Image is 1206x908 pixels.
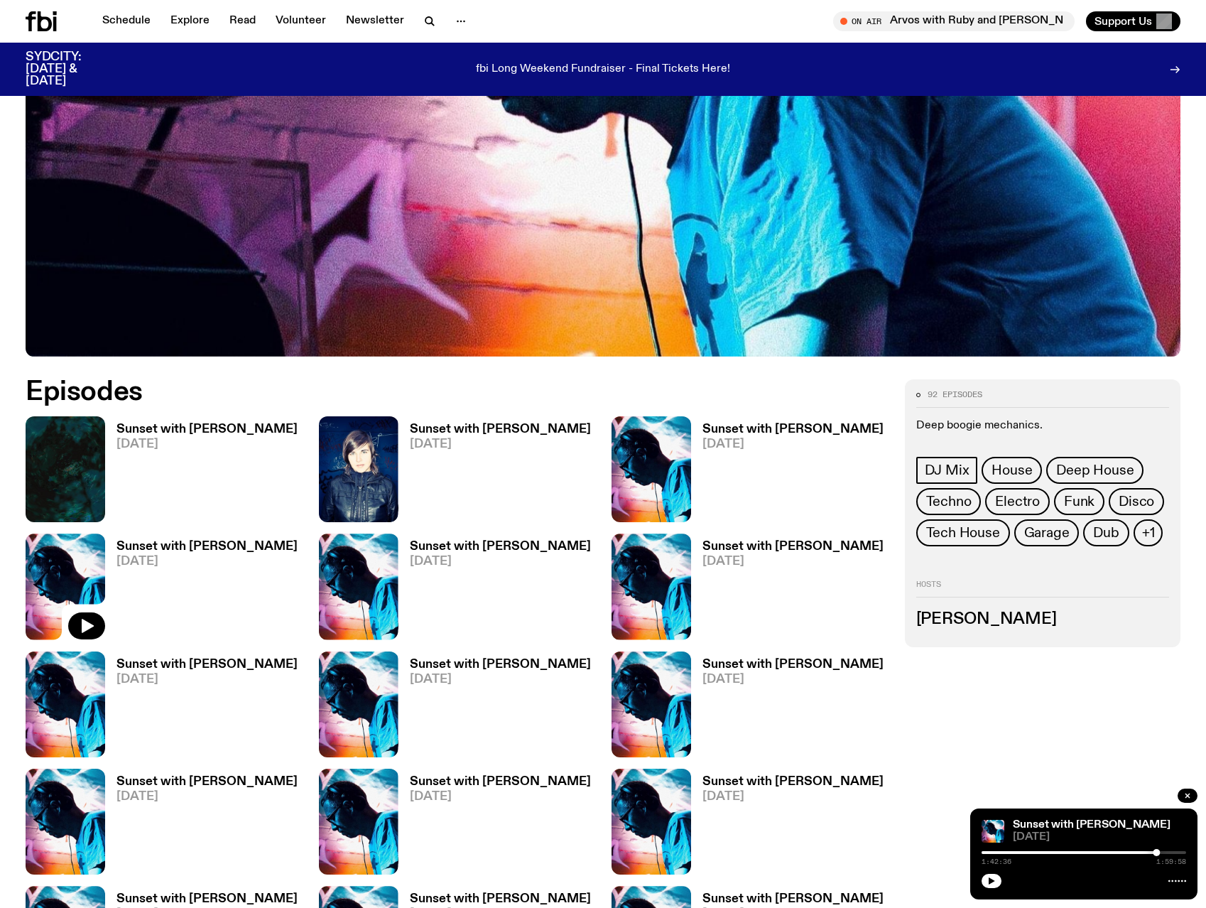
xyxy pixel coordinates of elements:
h3: SYDCITY: [DATE] & [DATE] [26,51,116,87]
a: Disco [1109,488,1164,515]
span: Funk [1064,494,1094,509]
span: Garage [1024,525,1070,541]
h3: Sunset with [PERSON_NAME] [410,776,591,788]
a: Sunset with [PERSON_NAME][DATE] [398,659,591,757]
h3: Sunset with [PERSON_NAME] [410,423,591,436]
span: Dub [1093,525,1119,541]
img: Simon Caldwell stands side on, looking downwards. He has headphones on. Behind him is a brightly ... [982,820,1004,843]
a: Volunteer [267,11,335,31]
a: Sunset with [PERSON_NAME][DATE] [105,541,298,639]
a: Sunset with [PERSON_NAME][DATE] [105,776,298,875]
img: Simon Caldwell stands side on, looking downwards. He has headphones on. Behind him is a brightly ... [319,534,398,639]
span: [DATE] [1013,832,1186,843]
a: Dub [1083,519,1129,546]
a: Sunset with [PERSON_NAME][DATE] [398,423,591,522]
span: [DATE] [410,791,591,803]
span: Disco [1119,494,1154,509]
span: [DATE] [410,674,591,686]
span: 92 episodes [928,391,982,399]
a: Sunset with [PERSON_NAME][DATE] [691,776,884,875]
a: Read [221,11,264,31]
span: [DATE] [702,438,884,450]
a: Electro [985,488,1050,515]
a: House [982,457,1042,484]
span: [DATE] [116,674,298,686]
a: Sunset with [PERSON_NAME] [1013,819,1170,831]
span: 1:42:36 [982,858,1011,865]
span: [DATE] [410,438,591,450]
img: Simon Caldwell stands side on, looking downwards. He has headphones on. Behind him is a brightly ... [612,416,691,522]
img: Simon Caldwell stands side on, looking downwards. He has headphones on. Behind him is a brightly ... [612,769,691,875]
span: 1:59:58 [1156,858,1186,865]
img: Simon Caldwell stands side on, looking downwards. He has headphones on. Behind him is a brightly ... [319,652,398,757]
span: Tech House [926,525,1000,541]
a: Explore [162,11,218,31]
h2: Hosts [916,580,1170,598]
a: Tech House [916,519,1010,546]
a: Newsletter [337,11,413,31]
a: Sunset with [PERSON_NAME][DATE] [105,659,298,757]
span: Techno [926,494,972,509]
h3: Sunset with [PERSON_NAME] [702,423,884,436]
span: [DATE] [116,556,298,568]
h3: Sunset with [PERSON_NAME] [116,541,298,553]
a: Techno [916,488,982,515]
span: [DATE] [702,556,884,568]
a: Schedule [94,11,159,31]
span: Electro [995,494,1040,509]
span: Deep House [1056,463,1134,478]
h3: Sunset with [PERSON_NAME] [116,893,298,905]
button: On AirArvos with Ruby and [PERSON_NAME] [833,11,1075,31]
h3: Sunset with [PERSON_NAME] [702,776,884,788]
img: Simon Caldwell stands side on, looking downwards. He has headphones on. Behind him is a brightly ... [319,769,398,875]
a: Deep House [1046,457,1143,484]
a: Funk [1054,488,1104,515]
a: Sunset with [PERSON_NAME][DATE] [105,423,298,522]
h3: Sunset with [PERSON_NAME] [410,659,591,671]
h3: Sunset with [PERSON_NAME] [116,659,298,671]
h3: Sunset with [PERSON_NAME] [702,893,884,905]
a: Garage [1014,519,1080,546]
span: [DATE] [116,438,298,450]
span: [DATE] [116,791,298,803]
span: DJ Mix [925,463,969,478]
a: Sunset with [PERSON_NAME][DATE] [691,541,884,639]
span: [DATE] [410,556,591,568]
a: Sunset with [PERSON_NAME][DATE] [398,541,591,639]
span: [DATE] [702,791,884,803]
span: Support Us [1094,15,1152,28]
h2: Episodes [26,379,790,405]
button: Support Us [1086,11,1180,31]
a: DJ Mix [916,457,978,484]
img: Simon Caldwell stands side on, looking downwards. He has headphones on. Behind him is a brightly ... [612,652,691,757]
img: Simon Caldwell stands side on, looking downwards. He has headphones on. Behind him is a brightly ... [26,652,105,757]
h3: [PERSON_NAME] [916,612,1170,627]
a: Sunset with [PERSON_NAME][DATE] [691,423,884,522]
a: Sunset with [PERSON_NAME][DATE] [398,776,591,875]
img: Simon Caldwell stands side on, looking downwards. He has headphones on. Behind him is a brightly ... [612,534,691,639]
span: +1 [1142,525,1155,541]
p: Deep boogie mechanics. [916,419,1170,433]
button: +1 [1134,519,1163,546]
h3: Sunset with [PERSON_NAME] [410,541,591,553]
span: House [992,463,1032,478]
h3: Sunset with [PERSON_NAME] [410,893,591,905]
h3: Sunset with [PERSON_NAME] [116,776,298,788]
span: [DATE] [702,674,884,686]
img: Simon Caldwell stands side on, looking downwards. He has headphones on. Behind him is a brightly ... [26,769,105,875]
h3: Sunset with [PERSON_NAME] [116,423,298,436]
p: fbi Long Weekend Fundraiser - Final Tickets Here! [476,63,730,76]
h3: Sunset with [PERSON_NAME] [702,541,884,553]
h3: Sunset with [PERSON_NAME] [702,659,884,671]
a: Sunset with [PERSON_NAME][DATE] [691,659,884,757]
